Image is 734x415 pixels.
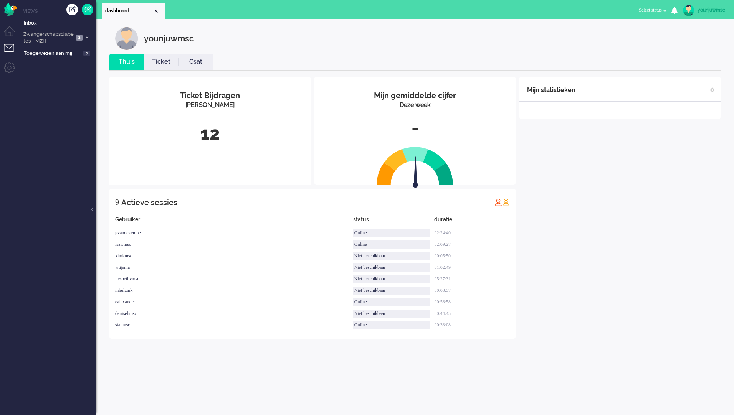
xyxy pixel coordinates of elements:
li: Dashboard menu [4,26,21,43]
div: ealexander [109,296,353,308]
a: Inbox [22,18,96,27]
div: younjuwmsc [144,27,194,50]
div: Mijn gemiddelde cijfer [320,90,510,101]
div: duratie [434,216,516,227]
div: Niet beschikbaar [353,310,431,318]
div: younjuwmsc [698,6,726,14]
img: flow_omnibird.svg [4,3,17,16]
div: mhulzink [109,285,353,296]
img: arrow.svg [399,156,432,189]
span: Toegewezen aan mij [24,50,81,57]
div: 02:09:27 [434,239,516,250]
img: profile_red.svg [494,198,502,206]
div: Online [353,298,431,306]
div: denisehmsc [109,308,353,319]
div: 00:05:50 [434,250,516,262]
div: liesbethvmsc [109,273,353,285]
li: Thuis [109,54,144,70]
li: Ticket [144,54,179,70]
div: 00:44:45 [434,308,516,319]
div: Mijn statistieken [527,82,575,98]
li: Dashboard [102,3,165,19]
div: Deze week [320,101,510,110]
div: status [353,216,435,227]
div: [PERSON_NAME] [115,101,305,110]
span: Zwangerschapsdiabetes - MZH [22,31,74,45]
a: Csat [179,58,213,66]
span: Select status [639,7,662,13]
img: semi_circle.svg [377,147,453,185]
span: 0 [83,51,90,56]
li: Views [23,8,96,14]
div: 02:24:40 [434,227,516,239]
div: kimkmsc [109,250,353,262]
img: avatar [683,5,694,16]
a: Quick Ticket [82,4,93,15]
div: 12 [115,121,305,147]
li: Csat [179,54,213,70]
div: 00:58:58 [434,296,516,308]
li: Select status [634,2,671,19]
img: profile_orange.svg [502,198,510,206]
button: Select status [634,5,671,16]
span: dashboard [105,8,153,14]
img: customer.svg [115,27,138,50]
div: Niet beschikbaar [353,252,431,260]
a: younjuwmsc [681,5,726,16]
div: wtijsma [109,262,353,273]
div: 05:27:31 [434,273,516,285]
div: Actieve sessies [121,195,177,210]
div: Close tab [153,8,159,14]
div: Niet beschikbaar [353,287,431,295]
a: Toegewezen aan mij 0 [22,49,96,57]
li: Admin menu [4,62,21,79]
div: 00:33:08 [434,319,516,331]
div: Online [353,321,431,329]
a: Thuis [109,58,144,66]
div: 9 [115,194,119,210]
div: - [320,115,510,141]
a: Omnidesk [4,5,17,11]
div: Niet beschikbaar [353,275,431,283]
div: gvandekempe [109,227,353,239]
li: Tickets menu [4,44,21,61]
div: 00:03:57 [434,285,516,296]
div: Online [353,240,431,249]
span: 2 [76,35,83,41]
div: Niet beschikbaar [353,263,431,272]
div: Creëer ticket [66,4,78,15]
a: Ticket [144,58,179,66]
span: Inbox [24,20,96,27]
div: Online [353,229,431,237]
div: stanmsc [109,319,353,331]
div: 01:02:49 [434,262,516,273]
div: isawmsc [109,239,353,250]
div: Gebruiker [109,216,353,227]
div: Ticket Bijdragen [115,90,305,101]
